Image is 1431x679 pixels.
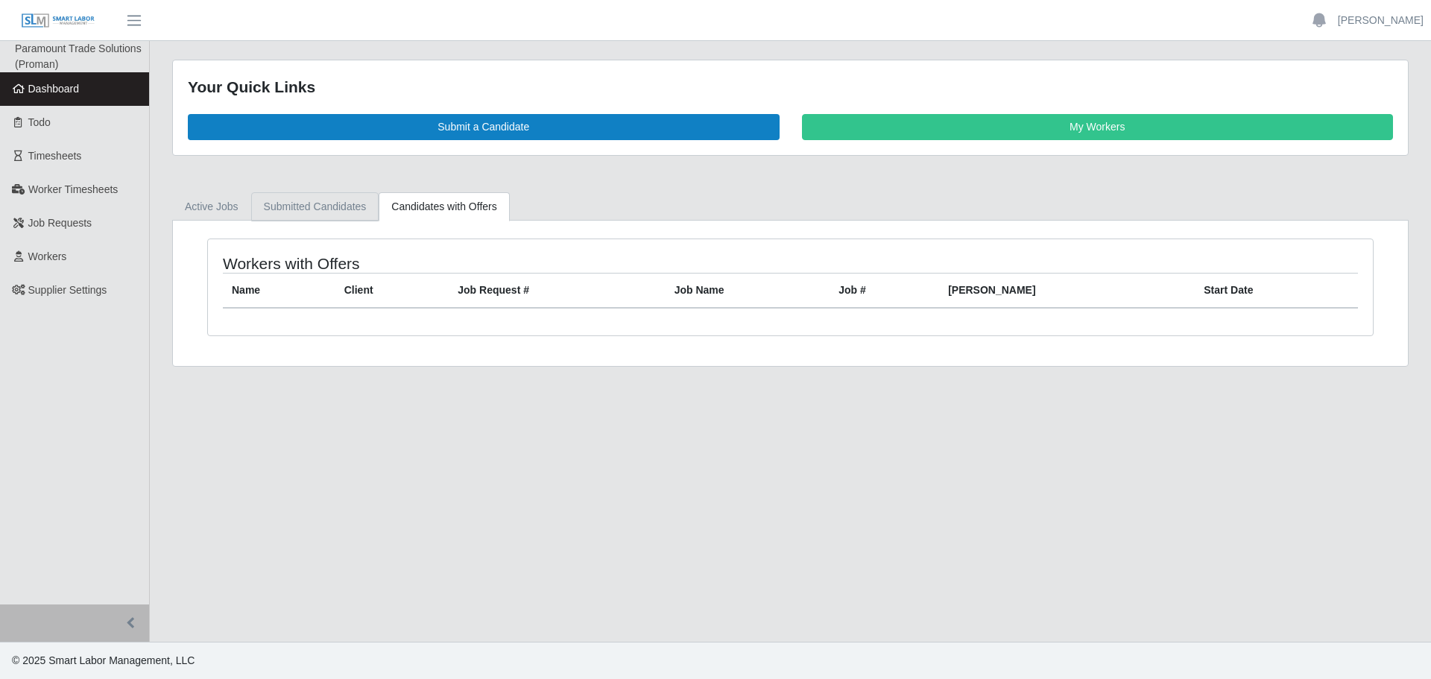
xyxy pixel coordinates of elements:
[939,273,1195,308] th: [PERSON_NAME]
[335,273,449,308] th: Client
[802,114,1394,140] a: My Workers
[28,284,107,296] span: Supplier Settings
[12,654,195,666] span: © 2025 Smart Labor Management, LLC
[379,192,509,221] a: Candidates with Offers
[28,116,51,128] span: Todo
[28,150,82,162] span: Timesheets
[28,183,118,195] span: Worker Timesheets
[188,114,780,140] a: Submit a Candidate
[449,273,665,308] th: Job Request #
[188,75,1393,99] div: Your Quick Links
[15,42,142,70] span: Paramount Trade Solutions (Proman)
[223,273,335,308] th: Name
[223,254,683,273] h4: Workers with Offers
[666,273,830,308] th: Job Name
[830,273,939,308] th: Job #
[1195,273,1358,308] th: Start Date
[28,217,92,229] span: Job Requests
[172,192,251,221] a: Active Jobs
[21,13,95,29] img: SLM Logo
[1338,13,1424,28] a: [PERSON_NAME]
[28,250,67,262] span: Workers
[251,192,379,221] a: Submitted Candidates
[28,83,80,95] span: Dashboard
